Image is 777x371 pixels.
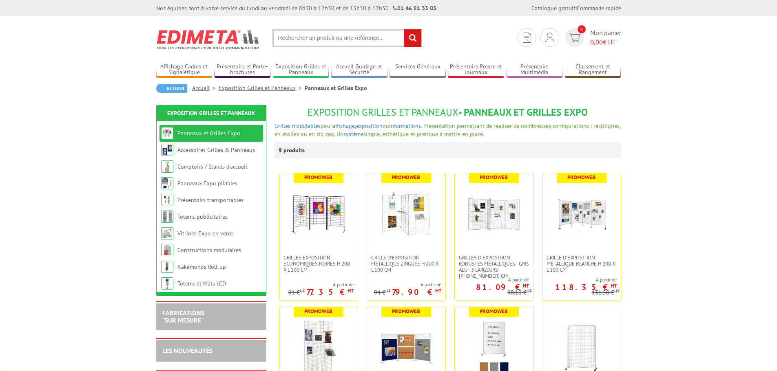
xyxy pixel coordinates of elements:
span: Grilles Exposition Economiques Noires H 200 x L 100 cm [283,255,354,273]
a: Exposition Grilles et Panneaux [219,84,305,92]
sup: HT [614,288,620,294]
p: 118.35 € [555,285,617,290]
a: affichage [332,122,355,130]
a: Grilles d'exposition robustes métalliques - gris alu - 3 largeurs [PHONE_NUMBER] cm [455,255,533,279]
img: Kakémonos Roll-up [161,261,173,273]
img: Panneaux Expo pliables [161,177,173,189]
span: Exposition Grilles et Panneaux [308,106,458,119]
p: 77.35 € [306,290,354,294]
b: Promoweb [304,308,332,315]
a: Vitrines Expo en verre [177,230,233,237]
img: Accessoires Grilles & Panneaux [161,144,173,156]
p: 90.10 € [507,290,532,296]
b: Promoweb [480,308,508,315]
a: Accueil [192,84,219,92]
span: pour , ou . Présentation permettant de réaliser de nombreuses configurations : rectilignes, en ét... [274,122,620,138]
a: système [343,130,363,138]
img: Grille d'exposition métallique Zinguée H 200 x L 100 cm [378,185,435,242]
a: Totems publicitaires [177,213,228,220]
a: Grilles [274,122,290,130]
span: Grille d'exposition métallique Zinguée H 200 x L 100 cm [371,255,441,273]
a: Retour [156,84,187,93]
input: Rechercher un produit ou une référence... [272,29,422,47]
a: Présentoirs Presse et Journaux [448,63,504,77]
span: A partir de [542,277,617,283]
a: exposition [356,122,383,130]
img: devis rapide [545,33,554,42]
img: Grilles Exposition Economiques Noires H 200 x L 100 cm [290,185,347,242]
sup: HT [348,287,354,294]
b: Promoweb [392,308,420,315]
img: devis rapide [523,33,531,43]
a: Comptoirs / Stands d'accueil [177,163,247,170]
a: Services Généraux [390,63,446,77]
a: Panneaux Expo pliables [177,180,237,187]
a: Présentoirs transportables [177,196,244,204]
b: Promoweb [304,174,332,181]
span: Grilles d'exposition robustes métalliques - gris alu - 3 largeurs [PHONE_NUMBER] cm [459,255,529,279]
a: devis rapide 0 Mon panier 0,00€ HT [563,28,621,47]
img: Vitrines Expo en verre [161,227,173,239]
span: Grille d'exposition métallique blanche H 200 x L 100 cm [547,255,617,273]
sup: HT [611,282,617,289]
a: Présentoirs Multimédia [507,63,563,77]
a: Accueil Guidage et Sécurité [331,63,387,77]
a: Présentoirs et Porte-brochures [215,63,271,77]
b: Promoweb [480,174,508,181]
input: rechercher [404,29,421,47]
a: Grille d'exposition métallique blanche H 200 x L 100 cm [542,255,621,273]
p: 94 € [374,290,391,296]
a: Grille d'exposition métallique Zinguée H 200 x L 100 cm [367,255,445,273]
h1: - Panneaux et Grilles Expo [274,107,621,118]
p: 81.09 € [476,285,529,290]
img: Edimeta [156,24,260,55]
sup: HT [385,288,391,294]
a: Exposition Grilles et Panneaux [167,110,255,117]
p: 79.90 € [392,290,441,294]
sup: HT [523,282,529,289]
span: A partir de [374,281,441,288]
a: Grilles Exposition Economiques Noires H 200 x L 100 cm [279,255,358,273]
p: 9 produits [279,142,309,158]
a: LES NOUVEAUTÉS [162,347,213,355]
img: Présentoirs transportables [161,194,173,206]
b: Promoweb [567,174,595,181]
a: Totems et Mâts LCD [177,280,226,287]
span: Mon panier [590,28,621,47]
li: Panneaux et Grilles Expo [305,84,367,92]
div: | [531,4,621,12]
span: A partir de [455,277,529,283]
a: modulables [292,122,321,130]
img: Panneaux et Grilles Expo [161,127,173,139]
b: Promoweb [392,174,420,181]
img: Totems publicitaires [161,211,173,223]
strong: 01 46 81 33 03 [393,4,436,12]
a: informations [389,122,421,130]
div: Nos équipes sont à votre service du lundi au vendredi de 8h30 à 12h30 et de 13h30 à 17h30 [156,4,436,12]
sup: HT [300,288,305,294]
img: devis rapide [569,33,580,42]
a: Accessoires Grilles & Panneaux [177,146,255,154]
img: Constructions modulaires [161,244,173,256]
p: 131.50 € [592,290,620,296]
span: € HT [590,37,621,47]
a: Constructions modulaires [177,246,241,254]
span: 0 [578,25,586,33]
a: FABRICATIONS"Sur Mesure" [162,309,204,324]
img: Comptoirs / Stands d'accueil [161,160,173,173]
a: Commande rapide [577,4,621,12]
img: Totems et Mâts LCD [161,277,173,290]
span: 0,00 [590,38,603,46]
span: A partir de [288,281,354,288]
a: Catalogue gratuit [531,4,576,12]
a: Kakémonos Roll-up [177,263,226,270]
img: Grille d'exposition métallique blanche H 200 x L 100 cm [553,185,610,242]
a: Panneaux et Grilles Expo [177,130,240,137]
p: 91 € [288,290,305,296]
img: Grilles d'exposition robustes métalliques - gris alu - 3 largeurs 70-100-120 cm [465,185,522,242]
a: Classement et Rangement [565,63,621,77]
a: Exposition Grilles et Panneaux [273,63,329,77]
sup: HT [527,288,532,294]
sup: HT [435,287,441,294]
a: Affichage Cadres et Signalétique [156,63,213,77]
